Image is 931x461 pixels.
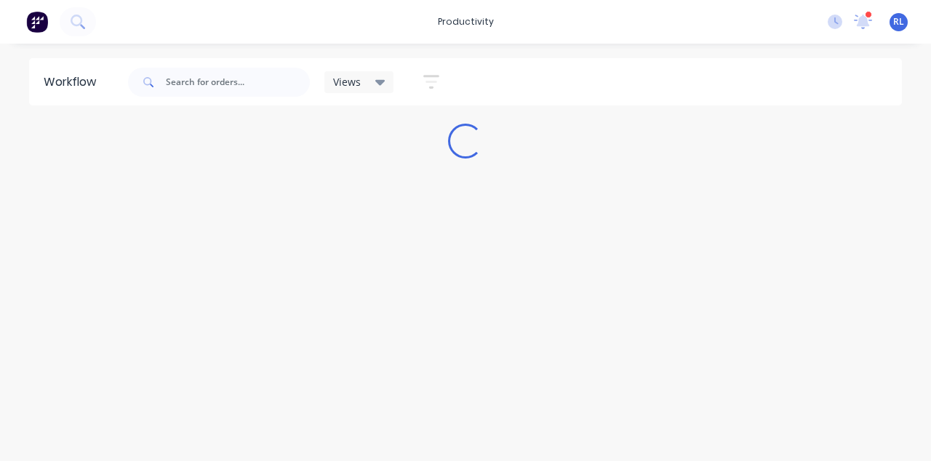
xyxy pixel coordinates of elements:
div: productivity [431,11,501,33]
img: Factory [26,11,48,33]
input: Search for orders... [166,68,310,97]
span: Views [333,74,361,89]
div: Workflow [44,73,103,91]
span: RL [893,15,904,28]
